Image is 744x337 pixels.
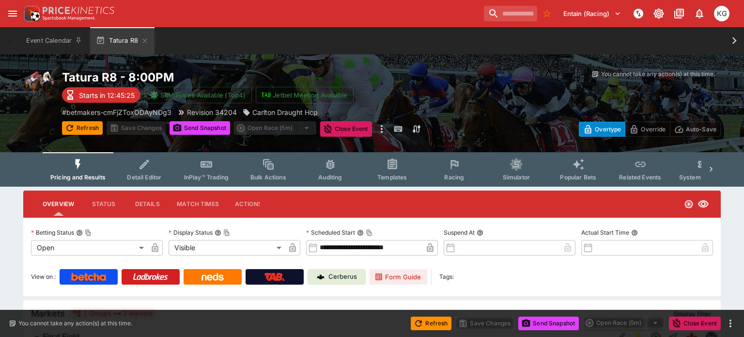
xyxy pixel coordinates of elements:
button: Refresh [411,317,451,330]
span: Bulk Actions [250,174,286,181]
p: Betting Status [31,228,74,237]
span: Racing [444,174,464,181]
img: TabNZ [264,273,285,281]
button: Send Snapshot [170,121,230,135]
button: Tatura R8 [90,27,155,54]
button: open drawer [4,5,21,22]
img: Neds [201,273,223,281]
span: Pricing and Results [50,174,106,181]
p: Cerberus [328,272,357,282]
img: Betcha [71,273,106,281]
button: more [376,121,387,137]
div: split button [583,316,665,330]
div: Event type filters [43,152,701,187]
button: Auto-Save [670,122,721,137]
button: Betting StatusCopy To Clipboard [76,229,83,236]
button: Match Times [169,193,227,216]
button: Scheduled StartCopy To Clipboard [357,229,364,236]
button: Copy To Clipboard [85,229,92,236]
p: Copy To Clipboard [62,107,171,117]
button: Send Snapshot [518,317,579,330]
span: InPlay™ Trading [184,174,229,181]
div: split button [234,121,316,135]
button: Kevin Gutschlag [711,3,732,24]
div: 2 Groups 2 Markets [73,308,153,320]
span: Simulator [503,174,530,181]
img: PriceKinetics [43,7,114,14]
p: Actual Start Time [581,228,629,237]
button: Documentation [670,5,688,22]
input: search [484,6,537,21]
button: Copy To Clipboard [223,229,230,236]
button: Status [82,193,125,216]
p: Revision 34204 [187,107,237,117]
img: Ladbrokes [133,273,168,281]
button: Notifications [691,5,708,22]
label: View on : [31,269,56,285]
p: Starts in 12:45:25 [79,90,135,100]
span: Detail Editor [127,174,161,181]
svg: Visible [697,198,709,210]
svg: Open [684,199,694,209]
button: Overview [35,193,82,216]
div: Start From [579,122,721,137]
button: more [725,318,736,329]
a: Cerberus [308,269,366,285]
button: Suspend At [477,229,483,236]
div: Visible [169,240,285,256]
img: PriceKinetics Logo [21,4,41,23]
div: Open [31,240,147,256]
span: Auditing [318,174,342,181]
p: Suspend At [444,228,475,237]
label: Tags: [439,269,454,285]
button: No Bookmarks [539,6,555,21]
a: Form Guide [370,269,427,285]
p: Override [641,124,666,134]
button: Display filter [668,306,717,321]
button: Display StatusCopy To Clipboard [215,229,221,236]
p: Scheduled Start [306,228,355,237]
button: Jetbet Meeting Available [256,87,354,103]
span: System Controls [679,174,727,181]
img: Sportsbook Management [43,16,95,20]
h2: Copy To Clipboard [62,70,391,85]
button: Refresh [62,121,103,135]
button: Toggle light/dark mode [650,5,667,22]
span: Templates [377,174,407,181]
button: Actual Start Time [631,229,638,236]
img: Cerberus [317,273,325,281]
button: Close Event [320,121,372,137]
p: Carlton Draught Hcp [252,107,318,117]
div: Carlton Draught Hcp [243,107,318,117]
button: Close Event [669,317,721,330]
p: Auto-Save [686,124,716,134]
span: Related Events [619,174,661,181]
p: You cannot take any action(s) at this time. [18,319,132,328]
button: Override [625,122,670,137]
button: SRM Prices Available (Top4) [144,87,252,103]
button: NOT Connected to PK [630,5,647,22]
span: Popular Bets [560,174,596,181]
h5: Markets [31,308,65,319]
button: Event Calendar [20,27,88,54]
img: jetbet-logo.svg [261,90,271,100]
button: Actions [227,193,270,216]
button: Details [125,193,169,216]
p: Overtype [595,124,621,134]
button: Select Tenant [558,6,627,21]
img: horse_racing.png [23,70,54,101]
button: Copy To Clipboard [366,229,372,236]
p: You cannot take any action(s) at this time. [601,70,715,79]
p: Display Status [169,228,213,237]
div: Kevin Gutschlag [714,6,729,21]
button: Overtype [579,122,625,137]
